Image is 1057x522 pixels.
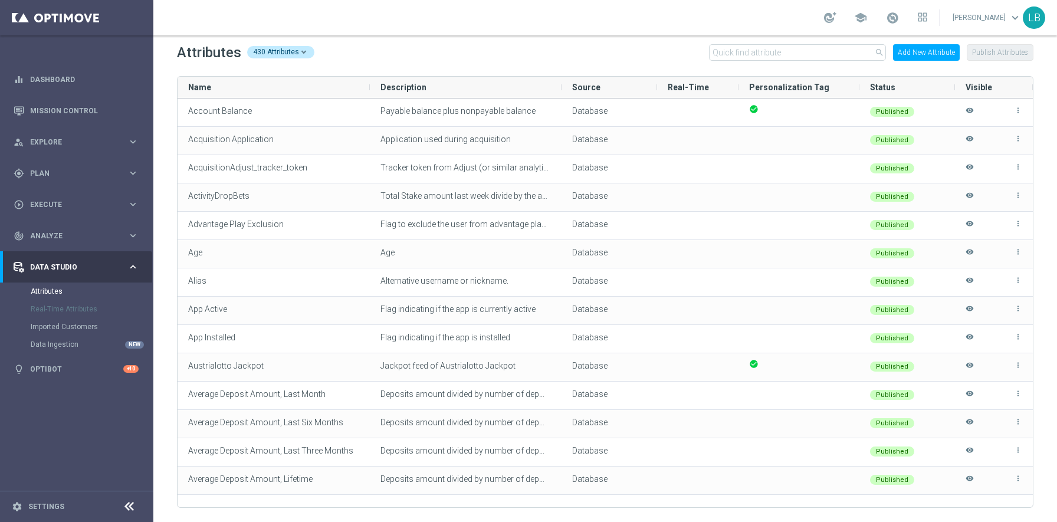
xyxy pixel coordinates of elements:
[870,135,914,145] div: Published
[127,199,139,210] i: keyboard_arrow_right
[188,446,353,455] span: Average Deposit Amount, Last Three Months
[188,191,250,201] span: ActivityDropBets
[572,411,646,434] div: Type
[380,333,510,342] span: Flag indicating if the app is installed
[668,83,709,92] span: Real-Time
[14,168,24,179] i: gps_fixed
[380,389,602,399] span: Deposits amount divided by number of deposits, last month
[125,341,144,349] div: NEW
[1014,191,1022,199] i: more_vert
[572,297,646,321] div: Type
[1014,304,1022,313] i: more_vert
[14,353,139,385] div: Optibot
[966,191,974,211] i: Hide attribute
[572,191,608,201] span: Database
[966,83,992,92] span: Visible
[572,495,646,519] div: Type
[14,137,24,147] i: person_search
[1023,6,1045,29] div: LB
[870,220,914,230] div: Published
[966,163,974,182] i: Hide attribute
[870,475,914,485] div: Published
[1014,474,1022,482] i: more_vert
[1014,418,1022,426] i: more_vert
[572,184,646,208] div: Type
[1014,219,1022,228] i: more_vert
[966,361,974,380] i: Hide attribute
[30,170,127,177] span: Plan
[127,230,139,241] i: keyboard_arrow_right
[380,304,536,314] span: Flag indicating if the app is currently active
[13,200,139,209] button: play_circle_outline Execute keyboard_arrow_right
[966,134,974,154] i: Hide attribute
[188,134,274,144] span: Acquisition Application
[188,248,202,257] span: Age
[572,163,608,172] span: Database
[380,418,614,427] span: Deposits amount divided by number of deposits, last six month
[572,269,646,293] div: Type
[123,365,139,373] div: +10
[188,276,206,285] span: Alias
[572,276,608,285] span: Database
[1014,276,1022,284] i: more_vert
[870,277,914,287] div: Published
[31,283,152,300] div: Attributes
[1014,106,1022,114] i: more_vert
[572,241,646,264] div: Type
[188,333,235,342] span: App Installed
[380,106,536,116] span: Payable balance plus nonpayable balance
[380,163,661,172] span: Tracker token from Adjust (or similar analytics tool) used during acquisition
[1009,11,1022,24] span: keyboard_arrow_down
[31,322,123,331] a: Imported Customers
[572,446,608,455] span: Database
[14,231,127,241] div: Analyze
[1014,446,1022,454] i: more_vert
[966,106,974,126] i: Hide attribute
[380,446,622,455] span: Deposits amount divided by number of deposits, last three month
[966,248,974,267] i: Hide attribute
[572,467,646,491] div: Type
[875,48,884,57] i: search
[30,353,123,385] a: Optibot
[572,99,646,123] div: Type
[13,75,139,84] button: equalizer Dashboard
[13,262,139,272] button: Data Studio keyboard_arrow_right
[870,192,914,202] div: Published
[966,474,974,494] i: Hide attribute
[380,248,395,257] span: Age
[14,168,127,179] div: Plan
[188,106,252,116] span: Account Balance
[572,354,646,377] div: Type
[380,474,588,484] span: Deposits amount divided by number of deposits, lifetime
[854,11,867,24] span: school
[870,305,914,315] div: Published
[14,199,24,210] i: play_circle_outline
[966,389,974,409] i: Hide attribute
[572,418,608,427] span: Database
[870,418,914,428] div: Published
[572,83,600,92] span: Source
[380,276,508,285] span: Alternative username or nickname.
[188,361,264,370] span: Austrialotto Jackpot
[13,231,139,241] button: track_changes Analyze keyboard_arrow_right
[188,163,307,172] span: AcquisitionAdjust_tracker_token
[709,44,886,61] input: Quick find attribute
[572,127,646,151] div: Type
[572,248,608,257] span: Database
[14,74,24,85] i: equalizer
[572,304,608,314] span: Database
[572,156,646,179] div: Type
[30,232,127,239] span: Analyze
[30,201,127,208] span: Execute
[572,389,608,399] span: Database
[572,219,608,229] span: Database
[14,95,139,126] div: Mission Control
[951,9,1023,27] a: [PERSON_NAME]keyboard_arrow_down
[380,134,511,144] span: Application used during acquisition
[380,361,516,370] span: Jackpot feed of Austrialotto Jackpot
[31,300,152,318] div: Real-Time Attributes
[870,163,914,173] div: Published
[31,318,152,336] div: Imported Customers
